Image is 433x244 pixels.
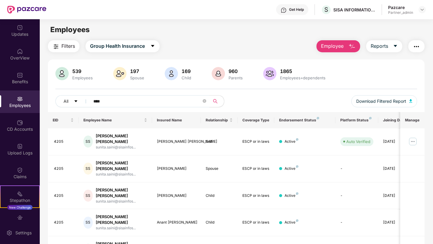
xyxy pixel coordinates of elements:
[206,193,233,199] div: Child
[17,191,23,197] img: svg+xml;base64,PHN2ZyB4bWxucz0iaHR0cDovL3d3dy53My5vcmcvMjAwMC9zdmciIHdpZHRoPSIyMSIgaGVpZ2h0PSIyMC...
[54,193,74,199] div: 4205
[83,136,93,148] div: SS
[383,166,410,172] div: [DATE]
[7,6,46,14] img: New Pazcare Logo
[90,42,145,50] span: Group Health Insurance
[83,217,93,229] div: SS
[281,7,287,13] img: svg+xml;base64,PHN2ZyBpZD0iSGVscC0zMngzMiIgeG1sbnM9Imh0dHA6Ly93d3cudzMub3JnLzIwMDAvc3ZnIiB3aWR0aD...
[289,7,304,12] div: Get Help
[157,166,196,172] div: [PERSON_NAME]
[335,155,378,182] td: -
[263,67,276,80] img: svg+xml;base64,PHN2ZyB4bWxucz0iaHR0cDovL3d3dy53My5vcmcvMjAwMC9zdmciIHhtbG5zOnhsaW5rPSJodHRwOi8vd3...
[6,230,12,236] img: svg+xml;base64,PHN2ZyBpZD0iU2V0dGluZy0yMHgyMCIgeG1sbnM9Imh0dHA6Ly93d3cudzMub3JnLzIwMDAvc3ZnIiB3aW...
[227,68,244,74] div: 960
[96,172,147,177] div: sunita.saini@sisainfos...
[369,117,372,119] img: svg+xml;base64,PHN2ZyB4bWxucz0iaHR0cDovL3d3dy53My5vcmcvMjAwMC9zdmciIHdpZHRoPSI4IiBoZWlnaHQ9IjgiIH...
[55,67,69,80] img: svg+xml;base64,PHN2ZyB4bWxucz0iaHR0cDovL3d3dy53My5vcmcvMjAwMC9zdmciIHhtbG5zOnhsaW5rPSJodHRwOi8vd3...
[393,44,398,49] span: caret-down
[14,230,33,236] div: Settings
[383,220,410,225] div: [DATE]
[79,112,152,128] th: Employee Name
[54,220,74,225] div: 4205
[296,219,298,222] img: svg+xml;base64,PHN2ZyB4bWxucz0iaHR0cDovL3d3dy53My5vcmcvMjAwMC9zdmciIHdpZHRoPSI4IiBoZWlnaHQ9IjgiIH...
[285,193,298,199] div: Active
[356,98,406,105] span: Download Filtered Report
[113,67,126,80] img: svg+xml;base64,PHN2ZyB4bWxucz0iaHR0cDovL3d3dy53My5vcmcvMjAwMC9zdmciIHhtbG5zOnhsaW5rPSJodHRwOi8vd3...
[317,117,319,119] img: svg+xml;base64,PHN2ZyB4bWxucz0iaHR0cDovL3d3dy53My5vcmcvMjAwMC9zdmciIHdpZHRoPSI4IiBoZWlnaHQ9IjgiIH...
[129,68,145,74] div: 197
[180,68,192,74] div: 169
[371,42,388,50] span: Reports
[180,75,192,80] div: Child
[17,48,23,54] img: svg+xml;base64,PHN2ZyBpZD0iSG9tZSIgeG1sbnM9Imh0dHA6Ly93d3cudzMub3JnLzIwMDAvc3ZnIiB3aWR0aD0iMjAiIG...
[285,139,298,145] div: Active
[157,139,196,145] div: [PERSON_NAME] [PERSON_NAME]
[150,44,155,49] span: caret-down
[383,193,410,199] div: [DATE]
[279,118,331,123] div: Endorsement Status
[17,143,23,149] img: svg+xml;base64,PHN2ZyBpZD0iVXBsb2FkX0xvZ3MiIGRhdGEtbmFtZT0iVXBsb2FkIExvZ3MiIHhtbG5zPSJodHRwOi8vd3...
[17,72,23,78] img: svg+xml;base64,PHN2ZyBpZD0iQmVuZWZpdHMiIHhtbG5zPSJodHRwOi8vd3d3LnczLm9yZy8yMDAwL3N2ZyIgd2lkdGg9Ij...
[388,10,413,15] div: Partner_admin
[206,118,228,123] span: Relationship
[17,167,23,173] img: svg+xml;base64,PHN2ZyBpZD0iQ2xhaW0iIHhtbG5zPSJodHRwOi8vd3d3LnczLm9yZy8yMDAwL3N2ZyIgd2lkdGg9IjIwIi...
[96,160,147,172] div: [PERSON_NAME] [PERSON_NAME]
[50,25,90,34] span: Employees
[74,99,78,104] span: caret-down
[238,112,274,128] th: Coverage Type
[242,166,269,172] div: ESCP or in laws
[351,95,417,107] button: Download Filtered Report
[1,197,39,203] div: Stepathon
[340,118,373,123] div: Platform Status
[96,133,147,145] div: [PERSON_NAME] [PERSON_NAME]
[96,199,147,204] div: sunita.saini@sisainfos...
[83,118,143,123] span: Employee Name
[400,112,425,128] th: Manage
[55,95,92,107] button: Allcaret-down
[165,67,178,80] img: svg+xml;base64,PHN2ZyB4bWxucz0iaHR0cDovL3d3dy53My5vcmcvMjAwMC9zdmciIHhtbG5zOnhsaW5rPSJodHRwOi8vd3...
[52,43,60,50] img: svg+xml;base64,PHN2ZyB4bWxucz0iaHR0cDovL3d3dy53My5vcmcvMjAwMC9zdmciIHdpZHRoPSIyNCIgaGVpZ2h0PSIyNC...
[86,40,160,52] button: Group Health Insurancecaret-down
[296,192,298,195] img: svg+xml;base64,PHN2ZyB4bWxucz0iaHR0cDovL3d3dy53My5vcmcvMjAwMC9zdmciIHdpZHRoPSI4IiBoZWlnaHQ9IjgiIH...
[48,112,79,128] th: EID
[83,190,93,202] div: SS
[383,139,410,145] div: [DATE]
[378,112,415,128] th: Joining Date
[206,220,233,225] div: Child
[17,215,23,221] img: svg+xml;base64,PHN2ZyBpZD0iRW5kb3JzZW1lbnRzIiB4bWxucz0iaHR0cDovL3d3dy53My5vcmcvMjAwMC9zdmciIHdpZH...
[17,96,23,102] img: svg+xml;base64,PHN2ZyBpZD0iRW1wbG95ZWVzIiB4bWxucz0iaHR0cDovL3d3dy53My5vcmcvMjAwMC9zdmciIHdpZHRoPS...
[54,166,74,172] div: 4205
[227,75,244,80] div: Parents
[17,120,23,126] img: svg+xml;base64,PHN2ZyBpZD0iQ0RfQWNjb3VudHMiIGRhdGEtbmFtZT0iQ0QgQWNjb3VudHMiIHhtbG5zPSJodHRwOi8vd3...
[209,99,221,104] span: search
[209,95,224,107] button: search
[333,7,375,13] div: SISA INFORMATION SECURITY PVT LTD
[54,139,74,145] div: 4205
[7,205,33,210] div: New Challenge
[201,112,238,128] th: Relationship
[413,43,420,50] img: svg+xml;base64,PHN2ZyB4bWxucz0iaHR0cDovL3d3dy53My5vcmcvMjAwMC9zdmciIHdpZHRoPSIyNCIgaGVpZ2h0PSIyNC...
[346,139,370,145] div: Auto Verified
[203,99,206,104] span: close-circle
[96,145,147,150] div: sunita.saini@sisainfos...
[408,137,418,146] img: manageButton
[296,138,298,141] img: svg+xml;base64,PHN2ZyB4bWxucz0iaHR0cDovL3d3dy53My5vcmcvMjAwMC9zdmciIHdpZHRoPSI4IiBoZWlnaHQ9IjgiIH...
[53,118,69,123] span: EID
[409,99,412,103] img: svg+xml;base64,PHN2ZyB4bWxucz0iaHR0cDovL3d3dy53My5vcmcvMjAwMC9zdmciIHhtbG5zOnhsaW5rPSJodHRwOi8vd3...
[285,166,298,172] div: Active
[296,165,298,168] img: svg+xml;base64,PHN2ZyB4bWxucz0iaHR0cDovL3d3dy53My5vcmcvMjAwMC9zdmciIHdpZHRoPSI4IiBoZWlnaHQ9IjgiIH...
[388,5,413,10] div: Pazcare
[366,40,402,52] button: Reportscaret-down
[279,75,327,80] div: Employees+dependents
[335,209,378,236] td: -
[206,166,233,172] div: Spouse
[152,112,201,128] th: Insured Name
[96,225,147,231] div: sunita.saini@sisainfos...
[324,6,328,13] span: S
[129,75,145,80] div: Spouse
[48,40,79,52] button: Filters
[348,43,356,50] img: svg+xml;base64,PHN2ZyB4bWxucz0iaHR0cDovL3d3dy53My5vcmcvMjAwMC9zdmciIHhtbG5zOnhsaW5rPSJodHRwOi8vd3...
[96,214,147,225] div: [PERSON_NAME] [PERSON_NAME]
[285,220,298,225] div: Active
[61,42,75,50] span: Filters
